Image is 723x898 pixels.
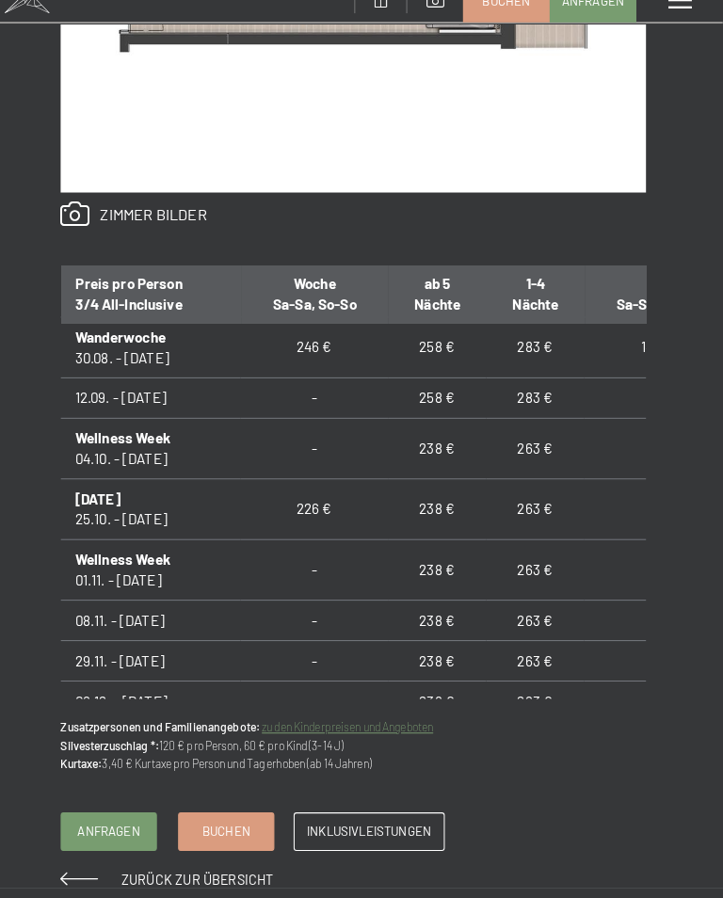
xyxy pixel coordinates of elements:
[75,742,171,755] strong: Silvesterzuschlag *:
[491,428,587,488] td: 263 €
[282,308,364,325] span: Sa-Sa, So-So
[75,872,283,888] a: Zurück zur Übersicht
[89,499,134,516] b: [DATE]
[251,389,395,428] td: -
[395,428,491,488] td: 238 €
[75,606,251,646] td: 08.11. - [DATE]
[75,389,251,428] td: 12.09. - [DATE]
[251,329,395,389] td: 246 €
[491,646,587,685] td: 263 €
[395,646,491,685] td: 238 €
[395,389,491,428] td: 258 €
[304,815,450,851] a: Inklusivleistungen
[491,488,587,547] td: 263 €
[75,488,251,547] td: 25.10. - [DATE]
[75,760,116,773] strong: Kurtaxe:
[619,308,700,325] span: Sa-Sa, So-So
[75,547,251,606] td: 01.11. - [DATE]
[421,308,466,325] span: Nächte
[566,12,627,29] span: Anfragen
[491,329,587,389] td: 283 €
[395,547,491,606] td: 238 €
[75,329,251,389] td: 30.08. - [DATE]
[75,428,251,488] td: 04.10. - [DATE]
[76,815,169,851] a: Anfragen
[251,488,395,547] td: 226 €
[92,824,153,841] span: Anfragen
[251,646,395,685] td: -
[395,278,491,337] th: ab 5
[75,646,251,685] td: 29.11. - [DATE]
[191,815,283,851] a: Buchen
[89,288,194,305] span: Preis pro Person
[89,558,183,575] b: Wellness Week
[89,308,194,325] span: 3/4 All-Inclusive
[89,341,178,358] b: Wanderwoche
[251,685,395,725] td: -
[214,824,261,841] span: Buchen
[491,389,587,428] td: 283 €
[395,329,491,389] td: 258 €
[470,1,553,40] a: Buchen
[251,606,395,646] td: -
[75,685,251,725] td: 06.12. - [DATE]
[491,278,587,337] th: 1-4
[517,308,562,325] span: Nächte
[251,278,395,337] th: Woche
[491,685,587,725] td: 263 €
[395,685,491,725] td: 238 €
[251,428,395,488] td: -
[135,872,283,888] span: Zurück zur Übersicht
[75,724,270,737] strong: Zusatzpersonen und Familienangebote:
[251,547,395,606] td: -
[272,724,440,737] a: zu den Kinderpreisen und Angeboten
[89,440,183,457] b: Wellness Week
[491,606,587,646] td: 263 €
[75,722,648,777] p: 120 € pro Person, 60 € pro Kind (3-14 J) 3,40 € Kurtaxe pro Person und Tag erhoben (ab 14 Jahren)
[488,12,535,29] span: Buchen
[316,824,438,841] span: Inklusivleistungen
[395,488,491,547] td: 238 €
[491,547,587,606] td: 263 €
[395,606,491,646] td: 238 €
[554,1,637,40] a: Anfragen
